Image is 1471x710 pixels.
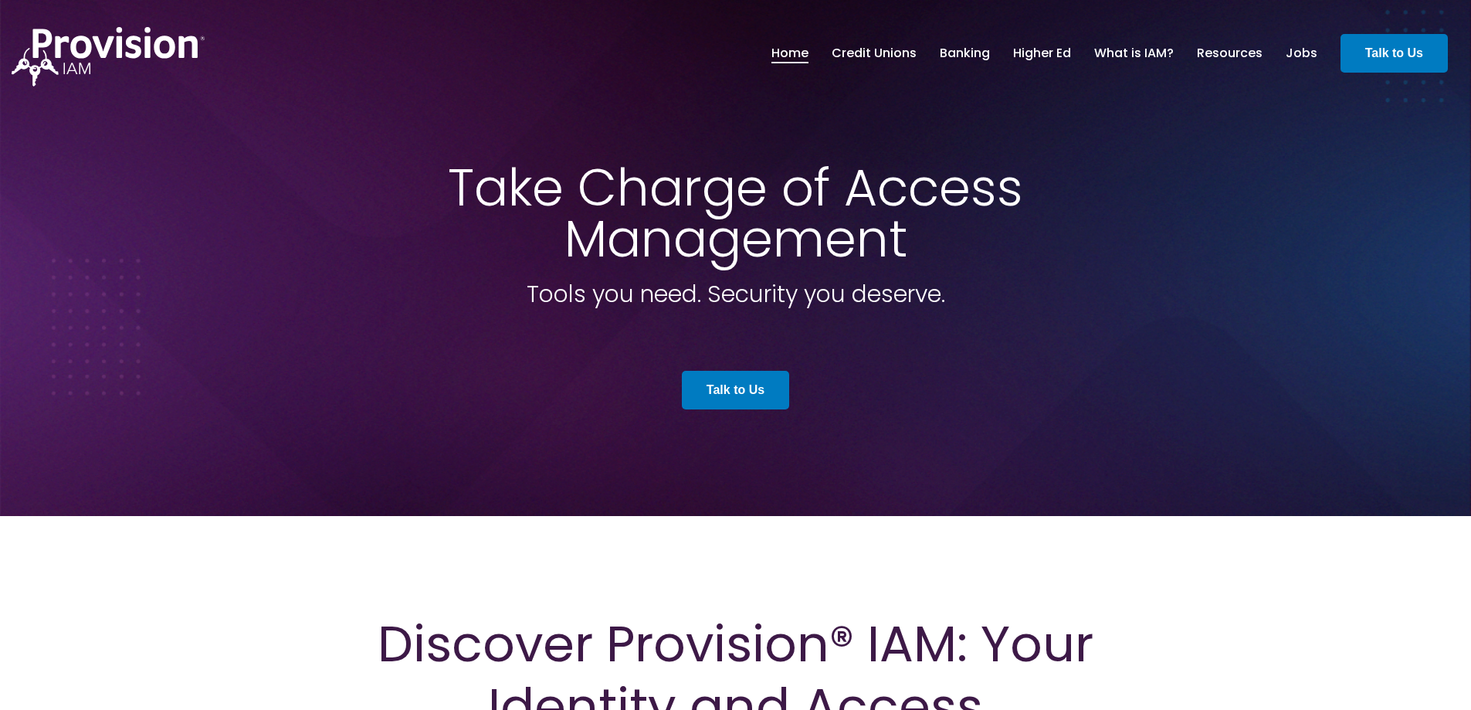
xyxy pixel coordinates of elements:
[448,152,1023,274] span: Take Charge of Access Management
[771,40,808,66] a: Home
[1341,34,1448,73] a: Talk to Us
[760,29,1329,78] nav: menu
[1094,40,1174,66] a: What is IAM?
[1197,40,1263,66] a: Resources
[527,277,945,311] span: Tools you need. Security you deserve.
[707,383,764,396] strong: Talk to Us
[12,27,205,87] img: ProvisionIAM-Logo-White
[832,40,917,66] a: Credit Unions
[940,40,990,66] a: Banking
[682,371,789,409] a: Talk to Us
[1013,40,1071,66] a: Higher Ed
[1365,46,1423,59] strong: Talk to Us
[1286,40,1317,66] a: Jobs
